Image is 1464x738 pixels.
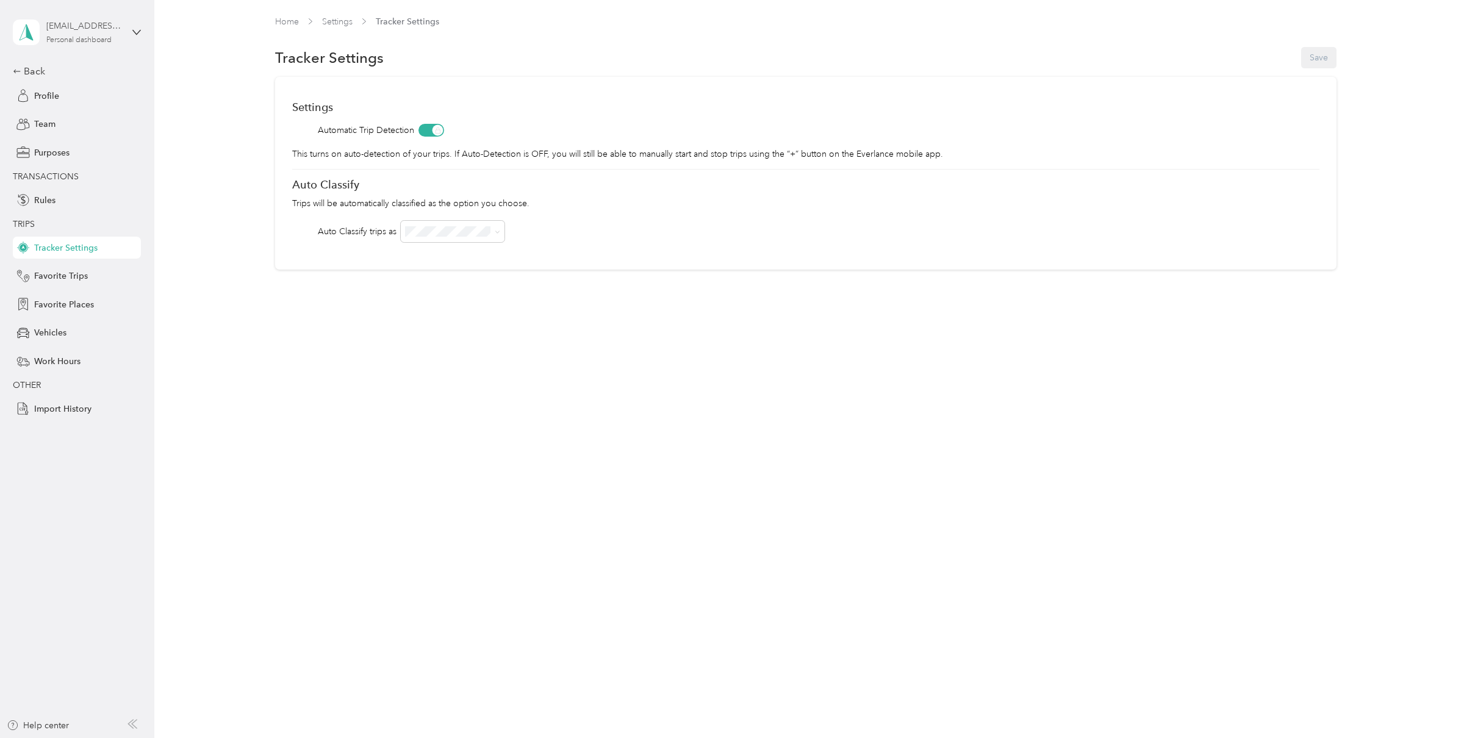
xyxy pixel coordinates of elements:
span: TRIPS [13,219,35,229]
span: Favorite Trips [34,270,88,282]
span: Import History [34,403,91,415]
div: Back [13,64,135,79]
span: Profile [34,90,59,102]
div: Personal dashboard [46,37,112,44]
span: Vehicles [34,326,66,339]
span: OTHER [13,380,41,390]
div: Auto Classify trips as [318,225,396,238]
span: Work Hours [34,355,81,368]
span: Tracker Settings [34,242,98,254]
iframe: Everlance-gr Chat Button Frame [1396,670,1464,738]
span: Automatic Trip Detection [318,124,414,137]
p: Trips will be automatically classified as the option you choose. [292,197,1319,210]
a: Settings [322,16,353,27]
div: Auto Classify [292,178,1319,191]
span: Tracker Settings [376,15,439,28]
span: Team [34,118,56,131]
h1: Tracker Settings [275,51,384,64]
span: Favorite Places [34,298,94,311]
span: Rules [34,194,56,207]
p: This turns on auto-detection of your trips. If Auto-Detection is OFF, you will still be able to m... [292,148,1319,160]
span: TRANSACTIONS [13,171,79,182]
span: Purposes [34,146,70,159]
a: Home [275,16,299,27]
button: Help center [7,719,69,732]
div: [EMAIL_ADDRESS][DOMAIN_NAME] [46,20,123,32]
div: Settings [292,101,1319,113]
